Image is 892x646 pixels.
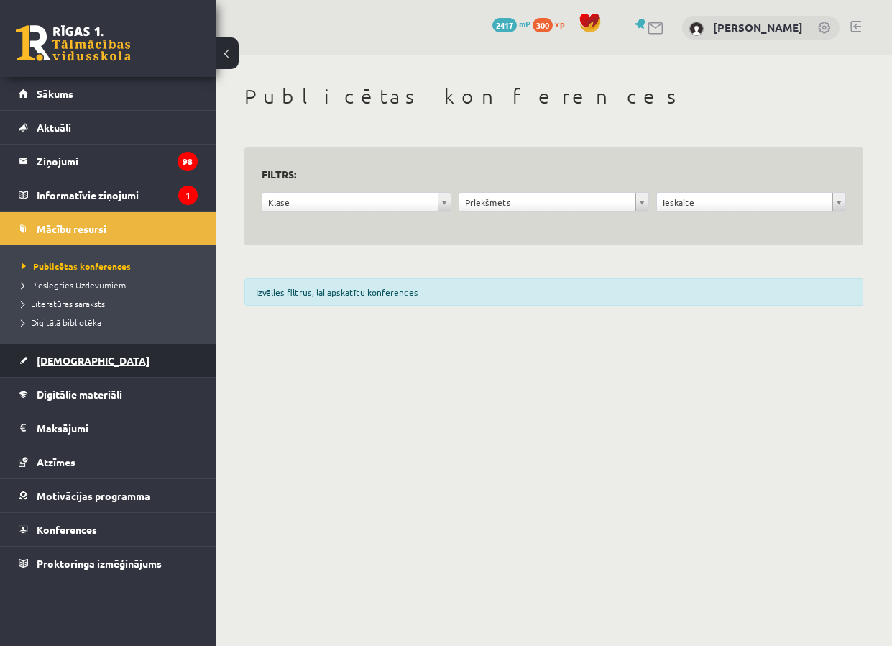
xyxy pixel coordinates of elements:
img: Sandijs Nils Griķis [689,22,704,36]
legend: Informatīvie ziņojumi [37,178,198,211]
span: Publicētas konferences [22,260,131,272]
i: 1 [178,186,198,205]
span: Mācību resursi [37,222,106,235]
a: Digitālā bibliotēka [22,316,201,329]
a: Aktuāli [19,111,198,144]
a: 300 xp [533,18,571,29]
a: Ieskaite [657,193,845,211]
a: Informatīvie ziņojumi1 [19,178,198,211]
a: Pieslēgties Uzdevumiem [22,278,201,291]
legend: Maksājumi [37,411,198,445]
a: Mācību resursi [19,212,198,245]
span: Motivācijas programma [37,489,150,502]
a: Ziņojumi98 [19,145,198,178]
div: Izvēlies filtrus, lai apskatītu konferences [244,278,863,306]
span: Digitālā bibliotēka [22,317,101,328]
a: Klase [262,193,451,211]
a: Publicētas konferences [22,260,201,273]
span: Ieskaite [663,193,827,211]
a: [DEMOGRAPHIC_DATA] [19,344,198,377]
span: mP [519,18,530,29]
span: Proktoringa izmēģinājums [37,557,162,570]
legend: Ziņojumi [37,145,198,178]
a: Priekšmets [459,193,648,211]
a: [PERSON_NAME] [713,20,803,35]
span: 2417 [492,18,517,32]
span: Atzīmes [37,455,75,468]
a: Literatūras saraksts [22,297,201,310]
a: Motivācijas programma [19,479,198,512]
a: Digitālie materiāli [19,378,198,411]
a: Konferences [19,513,198,546]
span: Priekšmets [465,193,629,211]
span: Digitālie materiāli [37,388,122,401]
span: xp [555,18,564,29]
span: Aktuāli [37,121,71,134]
a: Sākums [19,77,198,110]
a: 2417 mP [492,18,530,29]
a: Atzīmes [19,445,198,478]
span: 300 [533,18,553,32]
a: Maksājumi [19,411,198,445]
span: Sākums [37,87,73,100]
h1: Publicētas konferences [244,84,863,109]
i: 98 [178,152,198,171]
h3: Filtrs: [262,165,829,184]
span: Pieslēgties Uzdevumiem [22,279,126,291]
a: Rīgas 1. Tālmācības vidusskola [16,25,131,61]
span: Literatūras saraksts [22,298,105,309]
span: Konferences [37,523,97,536]
span: Klase [268,193,432,211]
a: Proktoringa izmēģinājums [19,547,198,580]
span: [DEMOGRAPHIC_DATA] [37,354,150,367]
